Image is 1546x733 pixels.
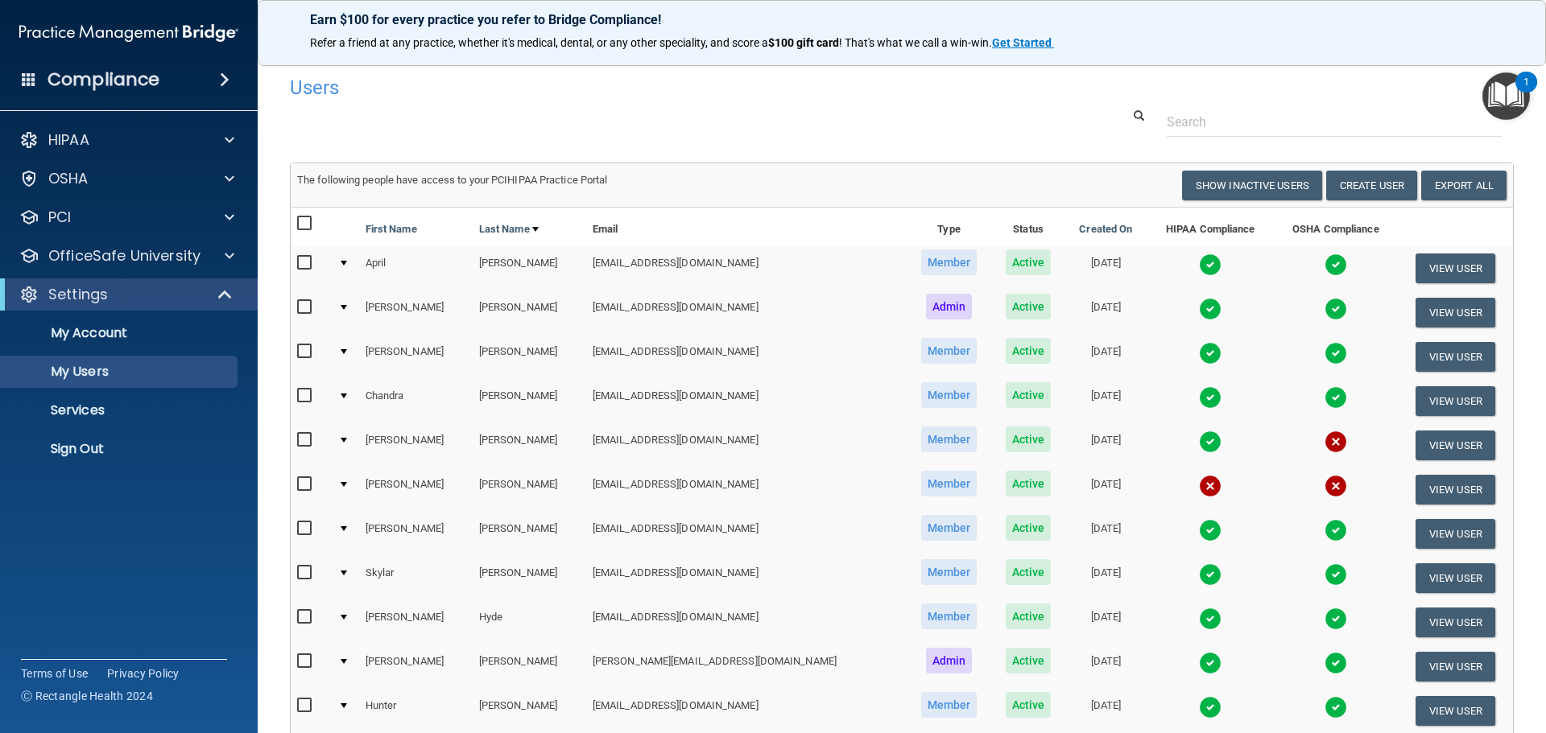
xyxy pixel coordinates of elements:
[1006,559,1052,585] span: Active
[992,36,1052,49] strong: Get Started
[1325,607,1347,630] img: tick.e7d51cea.svg
[1064,290,1147,335] td: [DATE]
[473,246,586,290] td: [PERSON_NAME]
[473,512,586,556] td: [PERSON_NAME]
[586,512,906,556] td: [EMAIL_ADDRESS][DOMAIN_NAME]
[921,515,978,541] span: Member
[586,246,906,290] td: [EMAIL_ADDRESS][DOMAIN_NAME]
[48,68,159,91] h4: Compliance
[1006,692,1052,718] span: Active
[1199,386,1222,409] img: tick.e7d51cea.svg
[1064,246,1147,290] td: [DATE]
[921,471,978,496] span: Member
[10,441,230,457] p: Sign Out
[10,325,230,341] p: My Account
[1325,342,1347,364] img: tick.e7d51cea.svg
[473,644,586,689] td: [PERSON_NAME]
[473,467,586,512] td: [PERSON_NAME]
[359,600,473,644] td: [PERSON_NAME]
[1199,696,1222,719] img: tick.e7d51cea.svg
[1416,696,1495,726] button: View User
[921,559,978,585] span: Member
[992,36,1054,49] a: Get Started
[1199,652,1222,674] img: tick.e7d51cea.svg
[359,512,473,556] td: [PERSON_NAME]
[1064,512,1147,556] td: [DATE]
[48,130,89,150] p: HIPAA
[1064,689,1147,733] td: [DATE]
[1006,249,1052,275] span: Active
[1326,171,1417,200] button: Create User
[1325,298,1347,320] img: tick.e7d51cea.svg
[1199,475,1222,497] img: cross.ca9f0e7f.svg
[1325,386,1347,409] img: tick.e7d51cea.svg
[586,556,906,600] td: [EMAIL_ADDRESS][DOMAIN_NAME]
[1199,253,1222,276] img: tick.e7d51cea.svg
[1199,519,1222,542] img: tick.e7d51cea.svg
[1421,171,1507,200] a: Export All
[1006,382,1052,408] span: Active
[1325,253,1347,276] img: tick.e7d51cea.svg
[21,688,153,704] span: Ⓒ Rectangle Health 2024
[473,423,586,467] td: [PERSON_NAME]
[359,467,473,512] td: [PERSON_NAME]
[290,77,994,98] h4: Users
[586,467,906,512] td: [EMAIL_ADDRESS][DOMAIN_NAME]
[19,169,234,188] a: OSHA
[921,692,978,718] span: Member
[1199,342,1222,364] img: tick.e7d51cea.svg
[921,603,978,629] span: Member
[1006,294,1052,319] span: Active
[19,208,234,227] a: PCI
[473,290,586,335] td: [PERSON_NAME]
[359,644,473,689] td: [PERSON_NAME]
[921,338,978,364] span: Member
[1325,519,1347,542] img: tick.e7d51cea.svg
[926,294,973,319] span: Admin
[1199,607,1222,630] img: tick.e7d51cea.svg
[297,174,608,186] span: The following people have access to your PCIHIPAA Practice Portal
[1079,220,1132,239] a: Created On
[1006,603,1052,629] span: Active
[1274,208,1398,246] th: OSHA Compliance
[1416,342,1495,372] button: View User
[1325,430,1347,453] img: cross.ca9f0e7f.svg
[473,600,586,644] td: Hyde
[1523,82,1529,103] div: 1
[586,379,906,423] td: [EMAIL_ADDRESS][DOMAIN_NAME]
[1064,335,1147,379] td: [DATE]
[1416,253,1495,283] button: View User
[359,335,473,379] td: [PERSON_NAME]
[1167,107,1502,137] input: Search
[48,169,89,188] p: OSHA
[359,290,473,335] td: [PERSON_NAME]
[906,208,992,246] th: Type
[586,208,906,246] th: Email
[1325,696,1347,719] img: tick.e7d51cea.svg
[1482,72,1530,120] button: Open Resource Center, 1 new notification
[48,246,200,266] p: OfficeSafe University
[1416,475,1495,504] button: View User
[1064,600,1147,644] td: [DATE]
[586,423,906,467] td: [EMAIL_ADDRESS][DOMAIN_NAME]
[1064,556,1147,600] td: [DATE]
[359,689,473,733] td: Hunter
[1006,426,1052,452] span: Active
[359,556,473,600] td: Skylar
[1199,430,1222,453] img: tick.e7d51cea.svg
[1199,563,1222,586] img: tick.e7d51cea.svg
[1182,171,1322,200] button: Show Inactive Users
[1416,563,1495,593] button: View User
[1006,515,1052,541] span: Active
[19,246,234,266] a: OfficeSafe University
[839,36,992,49] span: ! That's what we call a win-win.
[359,423,473,467] td: [PERSON_NAME]
[1064,467,1147,512] td: [DATE]
[10,402,230,418] p: Services
[19,285,234,304] a: Settings
[1416,430,1495,460] button: View User
[19,17,238,49] img: PMB logo
[1064,644,1147,689] td: [DATE]
[1006,338,1052,364] span: Active
[586,644,906,689] td: [PERSON_NAME][EMAIL_ADDRESS][DOMAIN_NAME]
